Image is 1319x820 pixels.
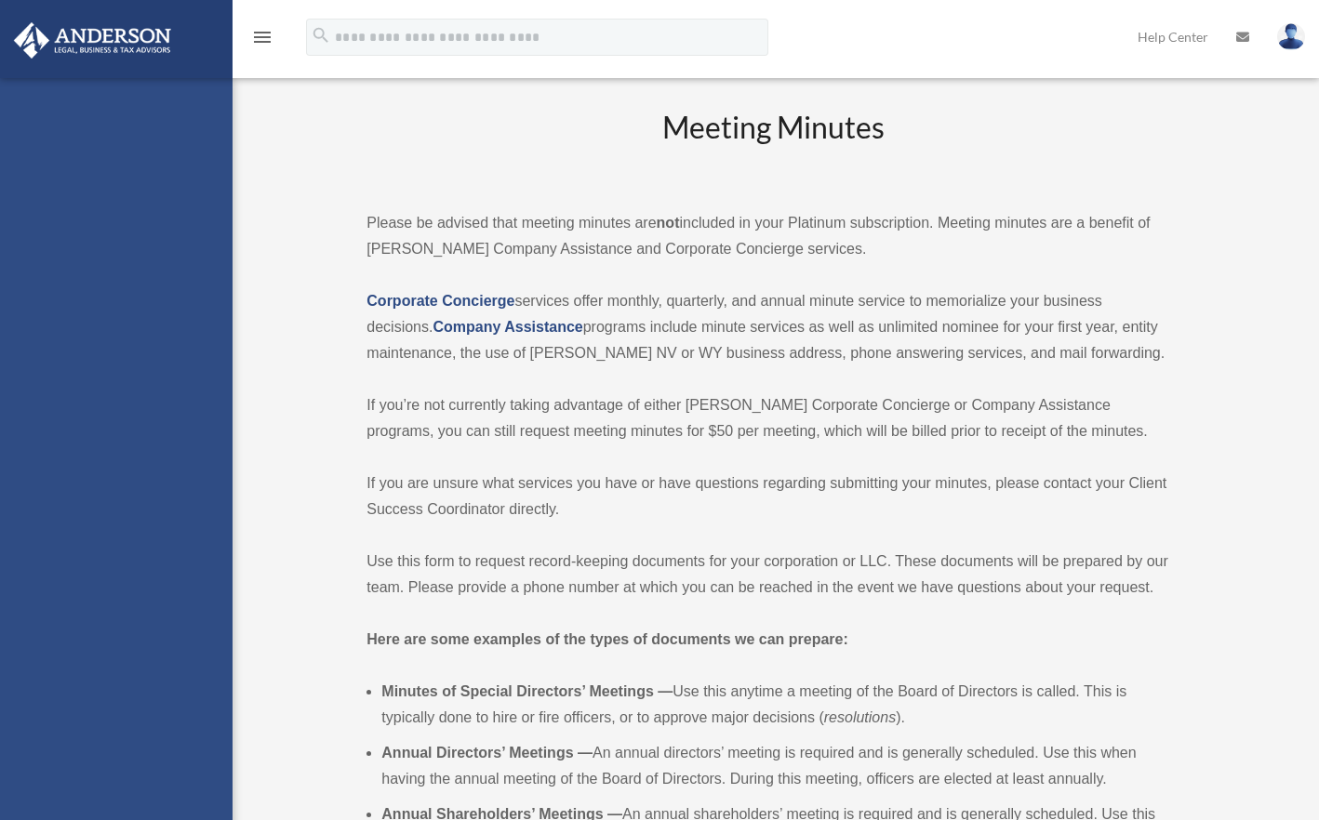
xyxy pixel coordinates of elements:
[366,293,514,309] a: Corporate Concierge
[251,26,273,48] i: menu
[366,107,1179,184] h2: Meeting Minutes
[366,210,1179,262] p: Please be advised that meeting minutes are included in your Platinum subscription. Meeting minute...
[1277,23,1305,50] img: User Pic
[366,631,848,647] strong: Here are some examples of the types of documents we can prepare:
[381,679,1179,731] li: Use this anytime a meeting of the Board of Directors is called. This is typically done to hire or...
[311,25,331,46] i: search
[366,288,1179,366] p: services offer monthly, quarterly, and annual minute service to memorialize your business decisio...
[366,549,1179,601] p: Use this form to request record-keeping documents for your corporation or LLC. These documents wi...
[381,745,593,760] b: Annual Directors’ Meetings —
[824,709,896,725] em: resolutions
[433,319,582,335] a: Company Assistance
[381,683,673,699] b: Minutes of Special Directors’ Meetings —
[366,470,1179,522] p: If you are unsure what services you have or have questions regarding submitting your minutes, ple...
[8,22,177,59] img: Anderson Advisors Platinum Portal
[366,392,1179,444] p: If you’re not currently taking advantage of either [PERSON_NAME] Corporate Concierge or Company A...
[381,740,1179,792] li: An annual directors’ meeting is required and is generally scheduled. Use this when having the ann...
[251,33,273,48] a: menu
[657,215,680,231] strong: not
